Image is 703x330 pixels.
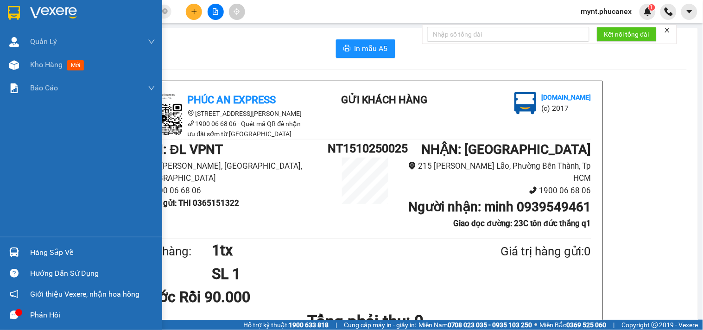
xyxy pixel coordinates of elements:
span: phone [188,120,194,127]
span: Miền Nam [418,320,532,330]
img: logo.jpg [140,92,186,139]
img: warehouse-icon [9,37,19,47]
div: Tên hàng: [140,242,212,261]
li: [STREET_ADDRESS][PERSON_NAME] [140,108,307,119]
div: Hàng sắp về [30,246,155,260]
img: icon-new-feature [644,7,652,16]
li: (c) 2017 [78,44,127,56]
h1: SL 1 [212,262,456,286]
div: Giá trị hàng gửi: 0 [456,242,591,261]
img: logo.jpg [12,12,58,58]
span: Hỗ trợ kỹ thuật: [243,320,329,330]
strong: 1900 633 818 [289,321,329,329]
span: | [336,320,337,330]
b: NHẬN : [GEOGRAPHIC_DATA] [421,142,591,157]
span: close-circle [162,8,168,14]
div: Cước Rồi 90.000 [140,286,289,309]
b: Người nhận : minh 0939549461 [408,199,591,215]
span: down [148,84,155,92]
h1: NT1510250025 [328,140,403,158]
li: 1900 06 68 06 [403,184,591,197]
b: Gửi khách hàng [57,13,92,57]
span: close [664,27,671,33]
span: phone [529,186,537,194]
span: copyright [652,322,658,328]
li: (c) 2017 [541,102,591,114]
input: Nhập số tổng đài [427,27,589,42]
span: printer [343,44,351,53]
sup: 1 [649,4,655,11]
strong: 0369 525 060 [567,321,607,329]
span: 1 [650,4,653,11]
b: Người gửi : THI 0365151322 [140,198,240,208]
span: ⚪️ [535,323,538,327]
span: Cung cấp máy in - giấy in: [344,320,416,330]
span: environment [188,110,194,116]
span: Quản Lý [30,36,57,47]
span: mới [67,60,84,70]
img: logo.jpg [514,92,537,114]
span: close-circle [162,7,168,16]
b: [DOMAIN_NAME] [541,94,591,101]
li: 94 [PERSON_NAME], [GEOGRAPHIC_DATA], [GEOGRAPHIC_DATA] [140,160,328,184]
img: solution-icon [9,83,19,93]
span: file-add [212,8,219,15]
button: plus [186,4,202,20]
b: Gửi khách hàng [341,94,428,106]
img: warehouse-icon [9,60,19,70]
li: 1900 06 68 06 - Quét mã QR để nhận ưu đãi sớm từ [GEOGRAPHIC_DATA] [140,119,307,139]
h1: 1tx [212,239,456,262]
div: Phản hồi [30,308,155,322]
li: 1900 06 68 06 [140,184,328,197]
span: question-circle [10,269,19,278]
span: Miền Bắc [540,320,607,330]
span: Giới thiệu Vexere, nhận hoa hồng [30,288,139,300]
span: mynt.phucanex [574,6,640,17]
span: | [614,320,615,330]
span: down [148,38,155,45]
strong: 0708 023 035 - 0935 103 250 [448,321,532,329]
b: Giao dọc đường: 23C tôn đức thắng q1 [454,219,591,228]
span: environment [408,162,416,170]
img: logo.jpg [101,12,123,34]
span: aim [234,8,240,15]
b: Phúc An Express [188,94,276,106]
span: Báo cáo [30,82,58,94]
span: notification [10,290,19,298]
span: plus [191,8,197,15]
img: logo-vxr [8,6,20,20]
img: phone-icon [665,7,673,16]
span: caret-down [685,7,694,16]
button: Kết nối tổng đài [597,27,657,42]
span: Kho hàng [30,60,63,69]
button: caret-down [681,4,697,20]
b: Phúc An Express [12,60,48,120]
b: [DOMAIN_NAME] [78,35,127,43]
b: GỬI : ĐL VPNT [140,142,223,157]
button: printerIn mẫu A5 [336,39,395,58]
span: message [10,311,19,319]
span: Kết nối tổng đài [604,29,649,39]
div: Hướng dẫn sử dụng [30,267,155,280]
li: 215 [PERSON_NAME] Lão, Phường Bến Thành, Tp HCM [403,160,591,184]
img: warehouse-icon [9,247,19,257]
button: file-add [208,4,224,20]
button: aim [229,4,245,20]
span: In mẫu A5 [355,43,388,54]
